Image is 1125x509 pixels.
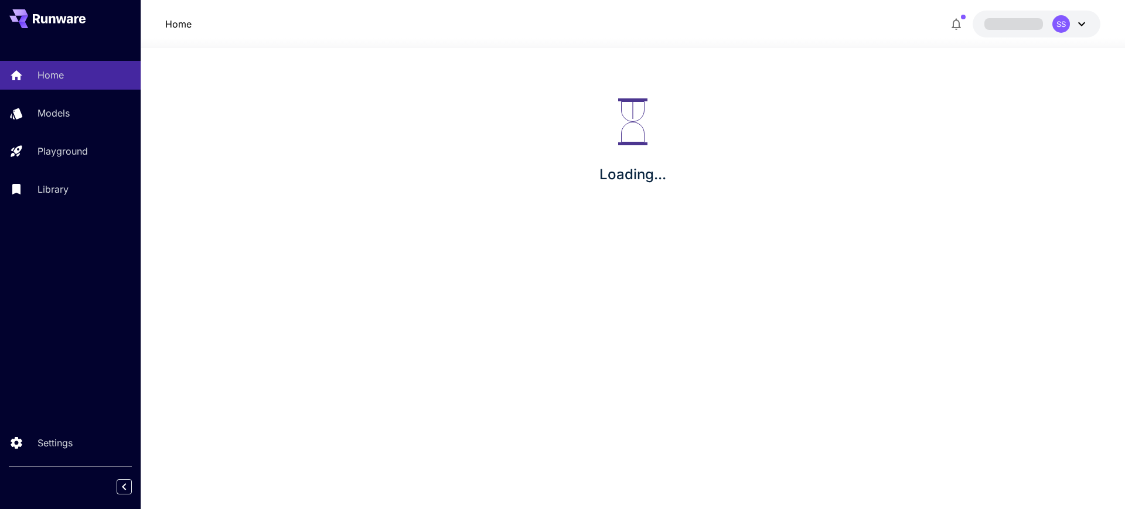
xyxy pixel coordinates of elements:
[117,479,132,494] button: Collapse sidebar
[37,436,73,450] p: Settings
[599,164,666,185] p: Loading...
[37,68,64,82] p: Home
[973,11,1100,37] button: SS
[37,106,70,120] p: Models
[37,144,88,158] p: Playground
[37,182,69,196] p: Library
[165,17,192,31] a: Home
[1052,15,1070,33] div: SS
[125,476,141,497] div: Collapse sidebar
[165,17,192,31] nav: breadcrumb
